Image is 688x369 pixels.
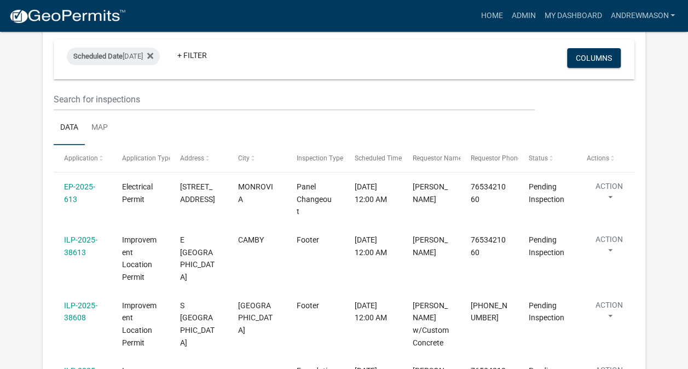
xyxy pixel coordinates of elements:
a: Data [54,111,85,146]
datatable-header-cell: Address [170,145,228,171]
button: Action [587,234,632,261]
span: Inspection Type [296,154,343,162]
a: Home [476,5,507,26]
span: Electrical Permit [122,182,153,204]
span: 10/09/2025, 12:00 AM [355,235,387,257]
span: Improvement Location Permit [122,301,157,347]
a: + Filter [169,45,216,65]
a: ILP-2025-38613 [64,235,97,257]
span: 7653421060 [471,235,506,257]
datatable-header-cell: Status [518,145,576,171]
datatable-header-cell: Actions [576,145,634,171]
span: Requestor Phone [471,154,521,162]
span: 7980 N BALTIMORE RD [180,182,215,204]
span: Panel Changeout [296,182,331,216]
span: Application Type [122,154,172,162]
datatable-header-cell: City [228,145,286,171]
span: 765-342-1060 [471,301,507,322]
span: E NORTH COUNTY LINE RD [180,235,215,281]
datatable-header-cell: Application [54,145,112,171]
datatable-header-cell: Application Type [112,145,170,171]
span: Footer [296,301,319,310]
span: Pending Inspection [529,301,564,322]
button: Action [587,181,632,208]
span: MORGANTOWN [238,301,273,335]
div: [DATE] [67,48,160,65]
span: Bob w/Custom Concrete [413,301,449,347]
a: Admin [507,5,540,26]
span: Richard Thomas Allison [413,235,448,257]
datatable-header-cell: Requestor Name [402,145,460,171]
span: Scheduled Date [73,52,123,60]
span: Pending Inspection [529,182,564,204]
datatable-header-cell: Scheduled Time [344,145,402,171]
a: My Dashboard [540,5,606,26]
span: Address [180,154,204,162]
span: Improvement Location Permit [122,235,157,281]
span: Actions [587,154,609,162]
span: CAMBY [238,235,264,244]
span: Pending Inspection [529,235,564,257]
a: AndrewMason [606,5,679,26]
datatable-header-cell: Requestor Phone [460,145,518,171]
span: MONROVIA [238,182,273,204]
span: Scheduled Time [355,154,402,162]
a: ILP-2025-38608 [64,301,97,322]
a: Map [85,111,114,146]
span: Requestor Name [413,154,462,162]
span: 10/09/2025, 12:00 AM [355,301,387,322]
a: EP-2025-613 [64,182,95,204]
span: William Walls [413,182,448,204]
span: Footer [296,235,319,244]
span: Status [529,154,548,162]
input: Search for inspections [54,88,535,111]
span: Application [64,154,98,162]
span: 7653421060 [471,182,506,204]
button: Action [587,299,632,327]
span: 10/09/2025, 12:00 AM [355,182,387,204]
datatable-header-cell: Inspection Type [286,145,344,171]
span: City [238,154,250,162]
button: Columns [567,48,621,68]
span: S MORGANTOWN RD [180,301,215,347]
